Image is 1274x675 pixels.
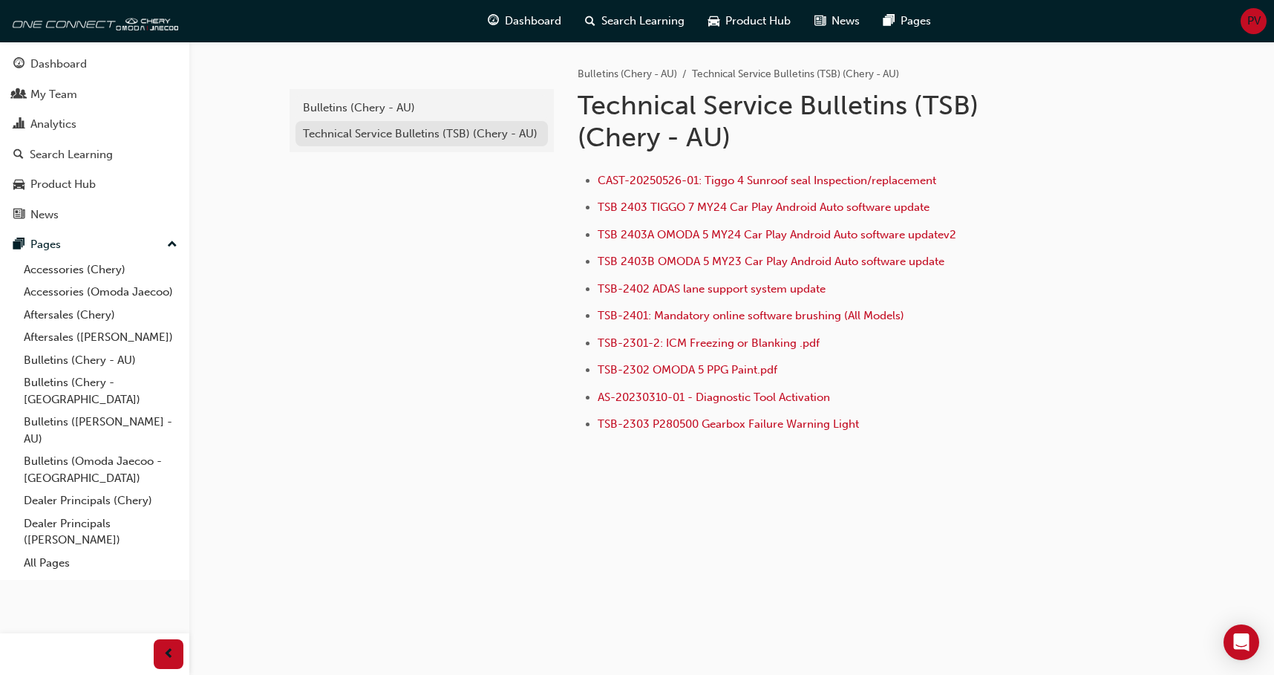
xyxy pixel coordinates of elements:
[6,81,183,108] a: My Team
[6,231,183,258] button: Pages
[30,56,87,73] div: Dashboard
[30,206,59,224] div: News
[872,6,943,36] a: pages-iconPages
[7,6,178,36] img: oneconnect
[18,552,183,575] a: All Pages
[30,146,113,163] div: Search Learning
[598,363,777,376] a: TSB-2302 OMODA 5 PPG Paint.pdf
[1224,625,1259,660] div: Open Intercom Messenger
[6,48,183,231] button: DashboardMy TeamAnalyticsSearch LearningProduct HubNews
[18,450,183,489] a: Bulletins (Omoda Jaecoo - [GEOGRAPHIC_DATA])
[6,171,183,198] a: Product Hub
[295,95,548,121] a: Bulletins (Chery - AU)
[692,66,899,83] li: Technical Service Bulletins (TSB) (Chery - AU)
[30,116,76,133] div: Analytics
[303,100,540,117] div: Bulletins (Chery - AU)
[13,209,24,222] span: news-icon
[803,6,872,36] a: news-iconNews
[598,309,904,322] a: TSB-2401: Mandatory online software brushing (All Models)
[598,417,859,431] a: TSB-2303 P280500 Gearbox Failure Warning Light
[725,13,791,30] span: Product Hub
[30,176,96,193] div: Product Hub
[6,201,183,229] a: News
[18,349,183,372] a: Bulletins (Chery - AU)
[696,6,803,36] a: car-iconProduct Hub
[163,645,174,664] span: prev-icon
[598,228,956,241] a: TSB 2403A OMODA 5 MY24 Car Play Android Auto software updatev2
[13,88,24,102] span: people-icon
[578,68,677,80] a: Bulletins (Chery - AU)
[1247,13,1261,30] span: PV
[13,238,24,252] span: pages-icon
[814,12,826,30] span: news-icon
[598,200,930,214] a: TSB 2403 TIGGO 7 MY24 Car Play Android Auto software update
[30,86,77,103] div: My Team
[6,111,183,138] a: Analytics
[30,236,61,253] div: Pages
[1241,8,1267,34] button: PV
[578,89,1065,154] h1: Technical Service Bulletins (TSB) (Chery - AU)
[598,282,826,296] a: TSB-2402 ADAS lane support system update
[598,174,936,187] a: CAST-20250526-01: Tiggo 4 Sunroof seal Inspection/replacement
[18,304,183,327] a: Aftersales (Chery)
[295,121,548,147] a: Technical Service Bulletins (TSB) (Chery - AU)
[6,141,183,169] a: Search Learning
[167,235,177,255] span: up-icon
[883,12,895,30] span: pages-icon
[832,13,860,30] span: News
[598,391,830,404] a: AS-20230310-01 - Diagnostic Tool Activation
[585,12,595,30] span: search-icon
[18,411,183,450] a: Bulletins ([PERSON_NAME] - AU)
[13,118,24,131] span: chart-icon
[601,13,685,30] span: Search Learning
[18,258,183,281] a: Accessories (Chery)
[708,12,719,30] span: car-icon
[18,326,183,349] a: Aftersales ([PERSON_NAME])
[598,255,944,268] a: TSB 2403B OMODA 5 MY23 Car Play Android Auto software update
[18,489,183,512] a: Dealer Principals (Chery)
[18,512,183,552] a: Dealer Principals ([PERSON_NAME])
[573,6,696,36] a: search-iconSearch Learning
[18,371,183,411] a: Bulletins (Chery - [GEOGRAPHIC_DATA])
[598,336,820,350] a: TSB-2301-2: ICM Freezing or Blanking .pdf
[505,13,561,30] span: Dashboard
[901,13,931,30] span: Pages
[303,125,540,143] div: Technical Service Bulletins (TSB) (Chery - AU)
[13,58,24,71] span: guage-icon
[18,281,183,304] a: Accessories (Omoda Jaecoo)
[13,178,24,192] span: car-icon
[13,149,24,162] span: search-icon
[6,50,183,78] a: Dashboard
[488,12,499,30] span: guage-icon
[476,6,573,36] a: guage-iconDashboard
